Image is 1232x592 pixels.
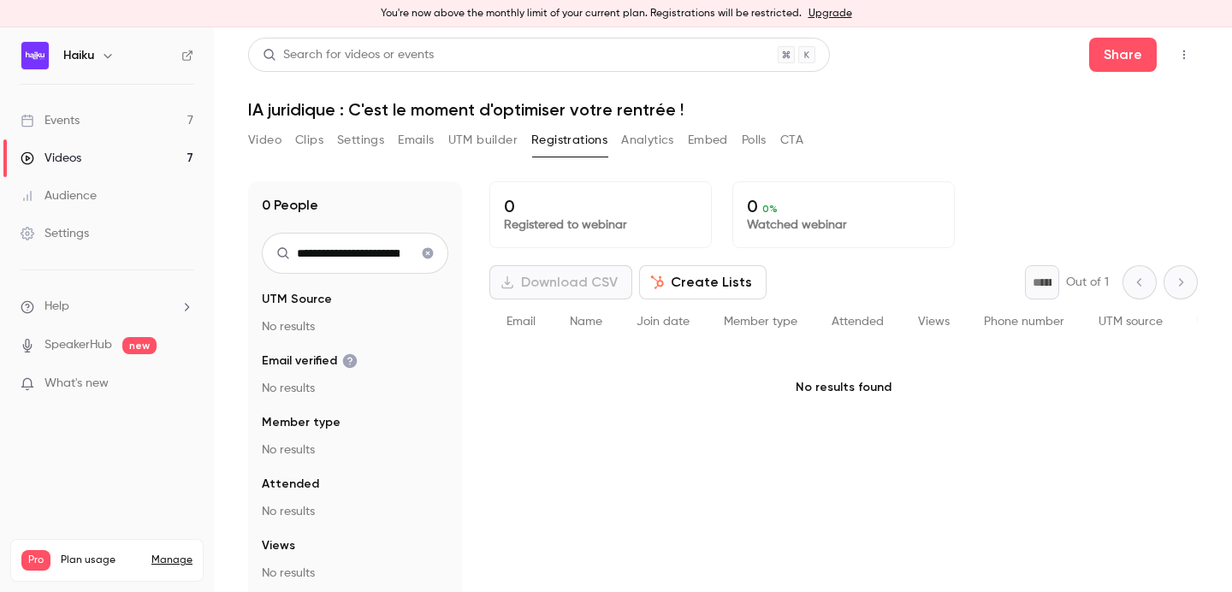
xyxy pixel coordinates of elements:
[448,127,518,154] button: UTM builder
[688,127,728,154] button: Embed
[918,316,950,328] span: Views
[747,196,940,216] p: 0
[44,336,112,354] a: SpeakerHub
[262,565,448,582] p: No results
[832,316,884,328] span: Attended
[742,127,767,154] button: Polls
[248,99,1198,120] h1: IA juridique : C'est le moment d'optimiser votre rentrée !
[621,127,674,154] button: Analytics
[122,337,157,354] span: new
[504,216,697,234] p: Registered to webinar
[295,127,323,154] button: Clips
[506,316,536,328] span: Email
[21,225,89,242] div: Settings
[21,298,193,316] li: help-dropdown-opener
[414,240,441,267] button: Clear search
[63,47,94,64] h6: Haiku
[262,318,448,335] p: No results
[262,537,295,554] span: Views
[398,127,434,154] button: Emails
[262,352,358,370] span: Email verified
[762,203,778,215] span: 0 %
[44,298,69,316] span: Help
[637,316,690,328] span: Join date
[263,46,434,64] div: Search for videos or events
[262,414,341,431] span: Member type
[747,216,940,234] p: Watched webinar
[639,265,767,299] button: Create Lists
[489,345,1198,430] p: No results found
[1099,316,1163,328] span: UTM source
[262,441,448,459] p: No results
[61,554,141,567] span: Plan usage
[21,150,81,167] div: Videos
[262,476,319,493] span: Attended
[570,316,602,328] span: Name
[262,380,448,397] p: No results
[1066,274,1109,291] p: Out of 1
[21,550,50,571] span: Pro
[531,127,607,154] button: Registrations
[1089,38,1157,72] button: Share
[504,196,697,216] p: 0
[21,112,80,129] div: Events
[262,503,448,520] p: No results
[151,554,192,567] a: Manage
[337,127,384,154] button: Settings
[724,316,797,328] span: Member type
[21,187,97,204] div: Audience
[984,316,1064,328] span: Phone number
[44,375,109,393] span: What's new
[262,195,318,216] h1: 0 People
[1170,41,1198,68] button: Top Bar Actions
[21,42,49,69] img: Haiku
[248,127,281,154] button: Video
[780,127,803,154] button: CTA
[262,291,332,308] span: UTM Source
[808,7,852,21] a: Upgrade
